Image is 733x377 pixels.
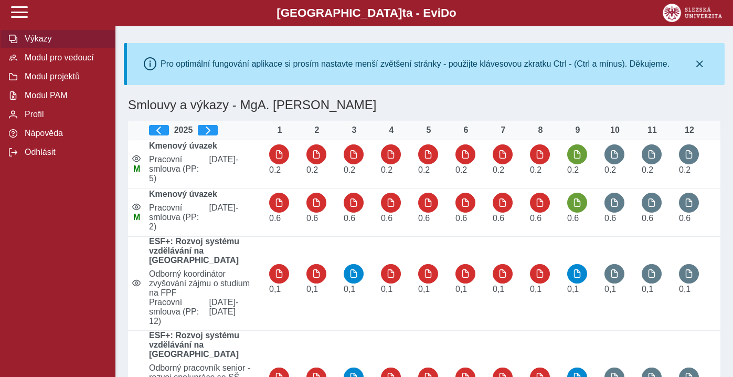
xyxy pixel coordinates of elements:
[269,214,281,223] span: Úvazek : 4,8 h / den. 24 h / týden.
[149,141,217,150] b: Kmenový úvazek
[161,59,670,69] div: Pro optimální fungování aplikace si prosím nastavte menší zvětšení stránky - použijte klávesovou ...
[493,285,504,294] span: Úvazek : 0,8 h / den. 4 h / týden.
[149,190,217,198] b: Kmenový úvazek
[209,298,239,316] span: - [DATE]
[381,125,402,135] div: 4
[132,203,141,211] i: Smlouva je aktivní
[530,285,541,294] span: Úvazek : 0,8 h / den. 4 h / týden.
[530,214,541,223] span: Úvazek : 4,8 h / den. 24 h / týden.
[22,53,107,62] span: Modul pro vedoucí
[530,125,551,135] div: 8
[418,165,430,174] span: Úvazek : 1,6 h / den. 8 h / týden.
[418,214,430,223] span: Úvazek : 4,8 h / den. 24 h / týden.
[449,6,456,19] span: o
[306,214,318,223] span: Úvazek : 4,8 h / den. 24 h / týden.
[642,165,653,174] span: Úvazek : 1,6 h / den. 8 h / týden.
[493,125,514,135] div: 7
[236,155,238,164] span: -
[530,165,541,174] span: Úvazek : 1,6 h / den. 8 h / týden.
[145,203,205,232] span: Pracovní smlouva (PP: 2)
[344,165,355,174] span: Úvazek : 1,6 h / den. 8 h / týden.
[441,6,449,19] span: D
[145,155,205,183] span: Pracovní smlouva (PP: 5)
[493,165,504,174] span: Úvazek : 1,6 h / den. 8 h / týden.
[344,214,355,223] span: Úvazek : 4,8 h / den. 24 h / týden.
[455,285,467,294] span: Úvazek : 0,8 h / den. 4 h / týden.
[402,6,406,19] span: t
[132,154,141,163] i: Smlouva je aktivní
[642,285,653,294] span: Úvazek : 0,8 h / den. 4 h / týden.
[149,237,239,265] b: ESF+: Rozvoj systému vzdělávání na [GEOGRAPHIC_DATA]
[124,93,624,117] h1: Smlouvy a výkazy - MgA. [PERSON_NAME]
[269,165,281,174] span: Úvazek : 1,6 h / den. 8 h / týden.
[679,285,690,294] span: Úvazek : 0,8 h / den. 4 h / týden.
[145,298,205,326] span: Pracovní smlouva (PP: 12)
[663,4,722,22] img: logo_web_su.png
[22,34,107,44] span: Výkazy
[149,125,261,135] div: 2025
[236,203,238,212] span: -
[22,91,107,100] span: Modul PAM
[149,331,239,359] b: ESF+: Rozvoj systému vzdělávání na [GEOGRAPHIC_DATA]
[269,125,290,135] div: 1
[418,285,430,294] span: Úvazek : 0,8 h / den. 4 h / týden.
[604,125,625,135] div: 10
[205,155,265,183] span: [DATE]
[567,285,579,294] span: Úvazek : 0,8 h / den. 4 h / týden.
[679,165,690,174] span: Úvazek : 1,6 h / den. 8 h / týden.
[269,285,281,294] span: Úvazek : 0,8 h / den. 4 h / týden.
[133,213,140,222] span: Údaje souhlasí s údaji v Magionu
[306,165,318,174] span: Úvazek : 1,6 h / den. 8 h / týden.
[418,125,439,135] div: 5
[455,214,467,223] span: Úvazek : 4,8 h / den. 24 h / týden.
[604,214,616,223] span: Úvazek : 4,8 h / den. 24 h / týden.
[31,6,702,20] b: [GEOGRAPHIC_DATA] a - Evi
[22,72,107,81] span: Modul projektů
[22,148,107,157] span: Odhlásit
[604,285,616,294] span: Úvazek : 0,8 h / den. 4 h / týden.
[455,165,467,174] span: Úvazek : 1,6 h / den. 8 h / týden.
[567,125,588,135] div: 9
[679,214,690,223] span: Úvazek : 4,8 h / den. 24 h / týden.
[344,285,355,294] span: Úvazek : 0,8 h / den. 4 h / týden.
[132,279,141,287] i: Smlouva je aktivní
[133,164,140,173] span: Údaje souhlasí s údaji v Magionu
[306,285,318,294] span: Úvazek : 0,8 h / den. 4 h / týden.
[567,214,579,223] span: Úvazek : 4,8 h / den. 24 h / týden.
[604,165,616,174] span: Úvazek : 1,6 h / den. 8 h / týden.
[381,214,392,223] span: Úvazek : 4,8 h / den. 24 h / týden.
[642,125,663,135] div: 11
[145,269,265,298] span: Odborný koordinátor zvyšování zájmu o studium na FPF
[642,214,653,223] span: Úvazek : 4,8 h / den. 24 h / týden.
[205,203,265,232] span: [DATE]
[306,125,327,135] div: 2
[344,125,365,135] div: 3
[381,285,392,294] span: Úvazek : 0,8 h / den. 4 h / týden.
[493,214,504,223] span: Úvazek : 4,8 h / den. 24 h / týden.
[679,125,700,135] div: 12
[205,298,265,326] span: [DATE]
[22,129,107,138] span: Nápověda
[455,125,476,135] div: 6
[567,165,579,174] span: Úvazek : 1,6 h / den. 8 h / týden.
[22,110,107,119] span: Profil
[381,165,392,174] span: Úvazek : 1,6 h / den. 8 h / týden.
